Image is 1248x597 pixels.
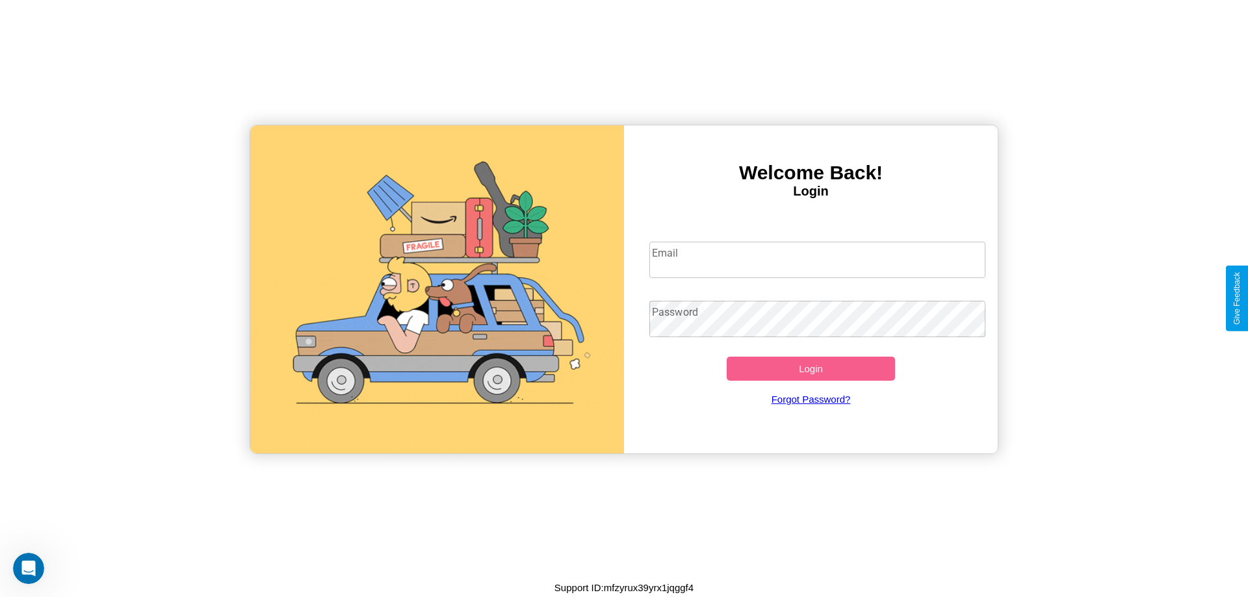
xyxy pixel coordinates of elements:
[250,125,624,453] img: gif
[624,184,998,199] h4: Login
[624,162,998,184] h3: Welcome Back!
[554,579,694,596] p: Support ID: mfzyrux39yrx1jqggf4
[643,381,980,418] a: Forgot Password?
[727,357,895,381] button: Login
[13,553,44,584] iframe: Intercom live chat
[1232,272,1241,325] div: Give Feedback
